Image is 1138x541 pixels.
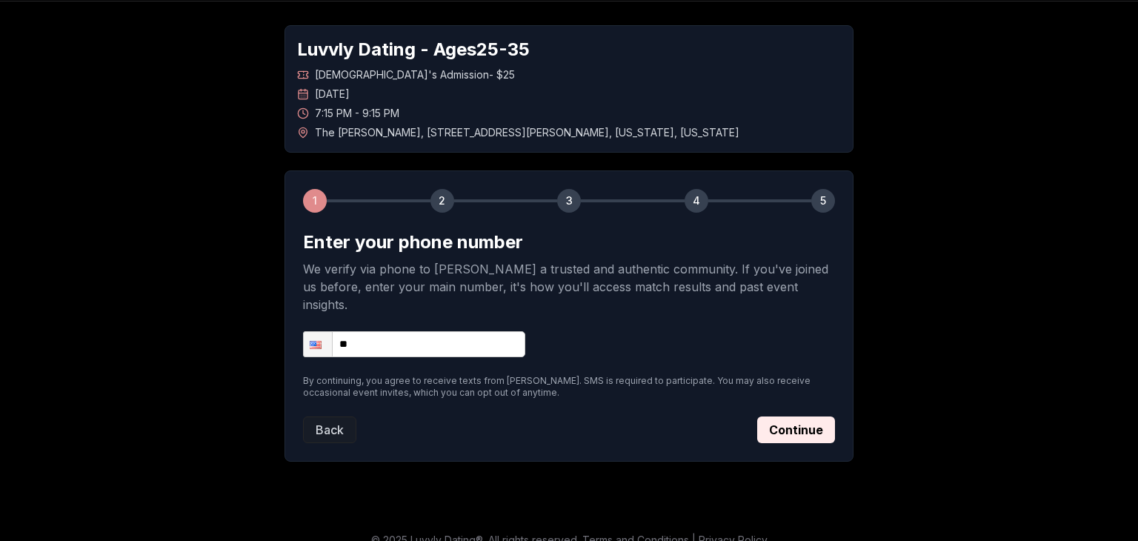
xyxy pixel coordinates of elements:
[303,260,835,313] p: We verify via phone to [PERSON_NAME] a trusted and authentic community. If you've joined us befor...
[304,332,332,356] div: United States: + 1
[303,230,835,254] h2: Enter your phone number
[430,189,454,213] div: 2
[811,189,835,213] div: 5
[757,416,835,443] button: Continue
[297,38,841,62] h1: Luvvly Dating - Ages 25 - 35
[303,189,327,213] div: 1
[685,189,708,213] div: 4
[303,375,835,399] p: By continuing, you agree to receive texts from [PERSON_NAME]. SMS is required to participate. You...
[315,106,399,121] span: 7:15 PM - 9:15 PM
[315,67,515,82] span: [DEMOGRAPHIC_DATA]'s Admission - $25
[315,125,739,140] span: The [PERSON_NAME] , [STREET_ADDRESS][PERSON_NAME] , [US_STATE] , [US_STATE]
[315,87,350,102] span: [DATE]
[303,416,356,443] button: Back
[557,189,581,213] div: 3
